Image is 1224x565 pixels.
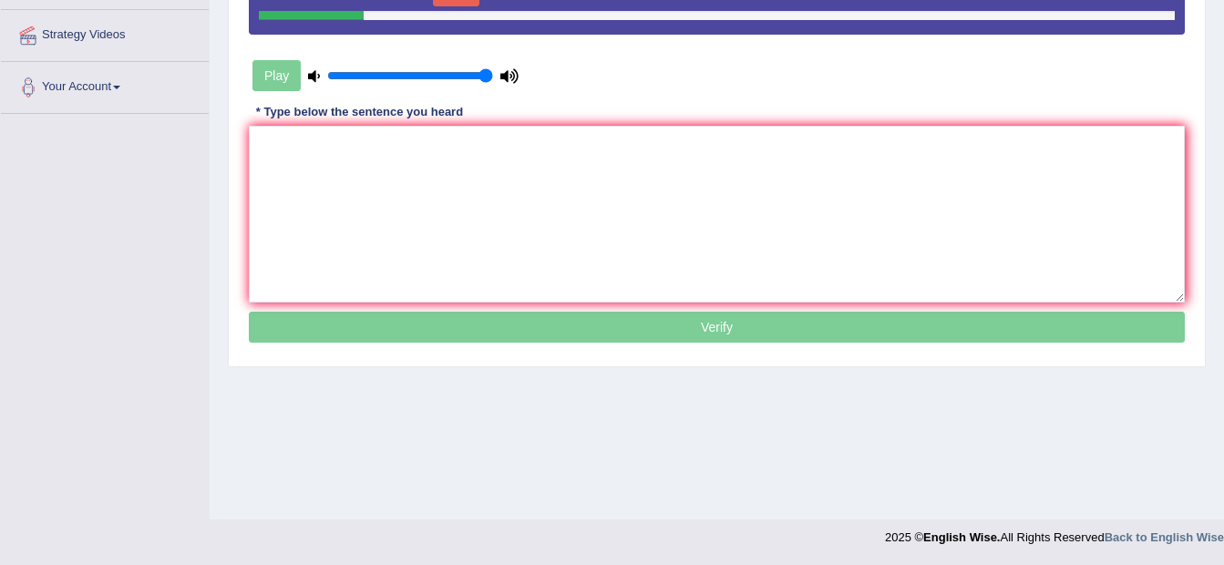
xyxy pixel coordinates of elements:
a: Back to English Wise [1105,530,1224,544]
strong: English Wise. [923,530,1000,544]
div: 2025 © All Rights Reserved [885,519,1224,546]
a: Strategy Videos [1,10,209,56]
a: Your Account [1,62,209,108]
div: * Type below the sentence you heard [249,103,470,120]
